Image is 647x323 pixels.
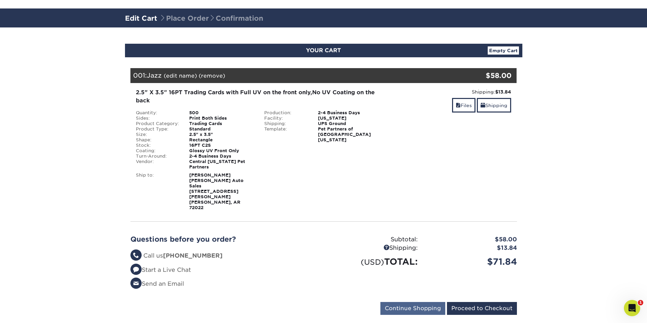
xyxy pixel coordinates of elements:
[130,266,191,273] a: Start a Live Chat
[259,121,313,126] div: Shipping:
[380,302,445,315] input: Continue Shopping
[199,73,225,79] a: (remove)
[624,300,640,316] iframe: Intercom live chat
[131,132,184,137] div: Size:
[259,116,313,121] div: Facility:
[452,70,512,81] div: $58.00
[488,46,519,55] a: Empty Cart
[184,121,259,126] div: Trading Cards
[423,244,522,253] div: $13.84
[131,173,184,210] div: Ship to:
[447,302,517,315] input: Proceed to Checkout
[361,258,384,266] small: (USD)
[456,103,461,108] span: files
[131,110,184,116] div: Quantity:
[184,154,259,159] div: 2-4 Business Days
[131,137,184,143] div: Shape:
[184,137,259,143] div: Rectangle
[259,110,313,116] div: Production:
[163,252,222,259] strong: [PHONE_NUMBER]
[130,251,319,260] li: Call us
[423,255,522,268] div: $71.84
[131,154,184,159] div: Turn-Around:
[313,110,388,116] div: 2-4 Business Days
[477,98,511,113] a: Shipping
[393,88,511,95] div: Shipping:
[136,88,383,105] div: 2.5" X 3.5" 16PT Trading Cards with Full UV on the front only,No UV Coating on the back
[324,235,423,244] div: Subtotal:
[131,116,184,121] div: Sides:
[147,72,162,79] span: Jazz
[184,116,259,121] div: Print Both Sides
[184,132,259,137] div: 2.5" x 3.5"
[324,244,423,253] div: Shipping:
[481,103,485,108] span: shipping
[638,300,643,305] span: 1
[189,173,244,210] strong: [PERSON_NAME] [PERSON_NAME] Auto Sales [STREET_ADDRESS][PERSON_NAME] [PERSON_NAME], AR 72022
[495,89,511,95] strong: $13.84
[131,148,184,154] div: Coating:
[324,255,423,268] div: TOTAL:
[313,116,388,121] div: [US_STATE]
[131,126,184,132] div: Product Type:
[184,126,259,132] div: Standard
[184,159,259,170] div: Central [US_STATE] Pet Partners
[164,73,197,79] a: (edit name)
[184,143,259,148] div: 16PT C2S
[306,47,341,54] span: YOUR CART
[131,159,184,170] div: Vendor:
[130,68,452,83] div: 001:
[130,235,319,243] h2: Questions before you order?
[184,110,259,116] div: 500
[259,126,313,143] div: Template:
[131,143,184,148] div: Stock:
[125,14,157,22] a: Edit Cart
[130,280,184,287] a: Send an Email
[131,121,184,126] div: Product Category:
[313,126,388,143] div: Pet Partners of [GEOGRAPHIC_DATA][US_STATE]
[423,235,522,244] div: $58.00
[452,98,475,113] a: Files
[313,121,388,126] div: UPS Ground
[159,14,263,22] span: Place Order Confirmation
[184,148,259,154] div: Glossy UV Front Only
